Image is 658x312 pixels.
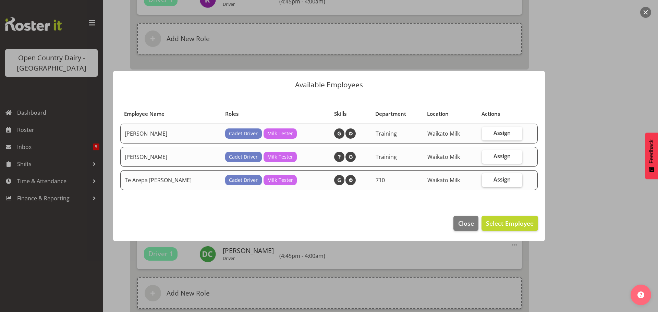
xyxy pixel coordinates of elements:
[229,153,258,161] span: Cadet Driver
[376,153,397,161] span: Training
[648,139,655,163] span: Feedback
[120,124,221,143] td: [PERSON_NAME]
[482,110,522,118] div: Actions
[427,176,460,184] span: Waikato Milk
[376,176,385,184] span: 710
[493,153,511,160] span: Assign
[486,219,534,227] span: Select Employee
[453,216,478,231] button: Close
[334,110,368,118] div: Skills
[493,129,511,136] span: Assign
[375,110,419,118] div: Department
[482,216,538,231] button: Select Employee
[427,130,460,137] span: Waikato Milk
[229,176,258,184] span: Cadet Driver
[493,176,511,183] span: Assign
[637,291,644,298] img: help-xxl-2.png
[427,110,474,118] div: Location
[120,170,221,190] td: Te Arepa [PERSON_NAME]
[124,110,217,118] div: Employee Name
[376,130,397,137] span: Training
[427,153,460,161] span: Waikato Milk
[120,147,221,167] td: [PERSON_NAME]
[120,81,538,88] p: Available Employees
[267,153,293,161] span: Milk Tester
[458,219,474,228] span: Close
[225,110,326,118] div: Roles
[267,130,293,137] span: Milk Tester
[229,130,258,137] span: Cadet Driver
[267,176,293,184] span: Milk Tester
[645,133,658,179] button: Feedback - Show survey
